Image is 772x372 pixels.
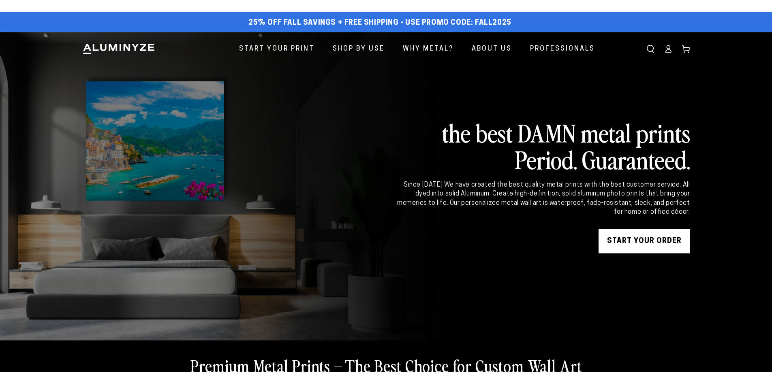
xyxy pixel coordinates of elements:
[82,43,155,55] img: Aluminyze
[403,43,453,55] span: Why Metal?
[396,119,690,172] h2: the best DAMN metal prints Period. Guaranteed.
[524,38,601,60] a: Professionals
[333,43,385,55] span: Shop By Use
[466,38,518,60] a: About Us
[599,229,690,253] a: START YOUR Order
[472,43,512,55] span: About Us
[233,38,321,60] a: Start Your Print
[248,19,511,28] span: 25% off FALL Savings + Free Shipping - Use Promo Code: FALL2025
[396,181,690,217] div: Since [DATE] We have created the best quality metal prints with the best customer service. All dy...
[327,38,391,60] a: Shop By Use
[397,38,460,60] a: Why Metal?
[530,43,595,55] span: Professionals
[239,43,314,55] span: Start Your Print
[642,40,659,58] summary: Search our site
